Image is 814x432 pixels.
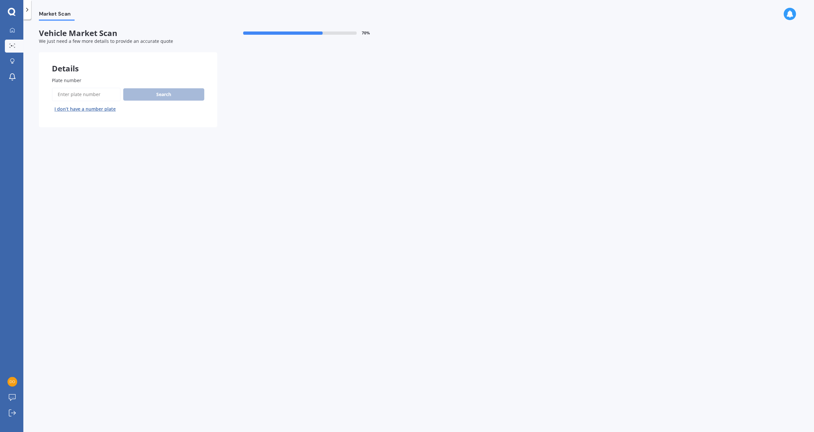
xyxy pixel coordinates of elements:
span: Vehicle Market Scan [39,29,217,38]
input: Enter plate number [52,88,121,101]
span: We just need a few more details to provide an accurate quote [39,38,173,44]
span: 70 % [362,31,370,35]
div: Details [39,52,217,72]
img: 4c5a509eb17b409e54a585ab2fedcbbf [7,377,17,387]
span: Plate number [52,77,81,83]
span: Market Scan [39,11,75,19]
button: I don’t have a number plate [52,104,118,114]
